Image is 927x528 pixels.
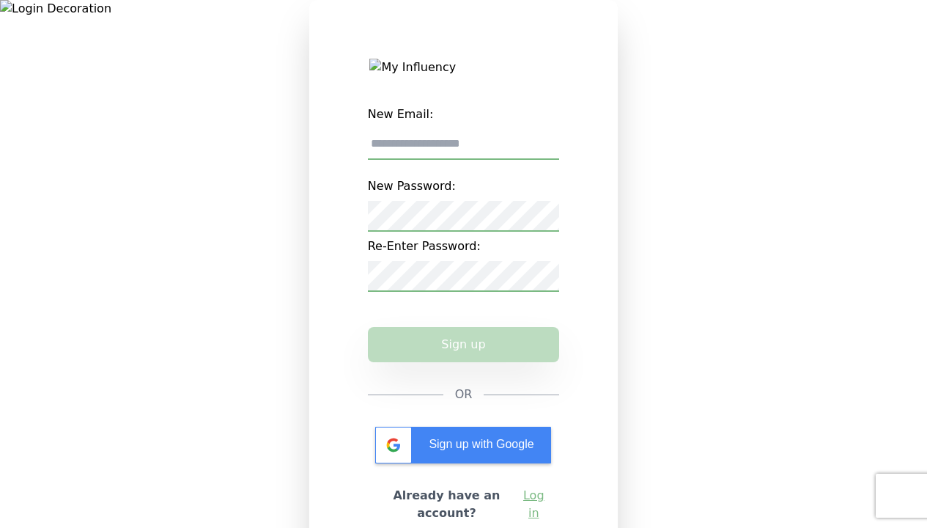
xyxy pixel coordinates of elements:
span: OR [455,386,473,403]
img: My Influency [369,59,557,76]
button: Sign up [368,327,560,362]
label: New Password: [368,172,560,201]
label: Re-Enter Password: [368,232,560,261]
label: New Email: [368,100,560,129]
span: Sign up with Google [429,438,533,450]
a: Log in [520,487,547,522]
h2: Already have an account? [380,487,514,522]
div: Sign up with Google [375,427,551,463]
